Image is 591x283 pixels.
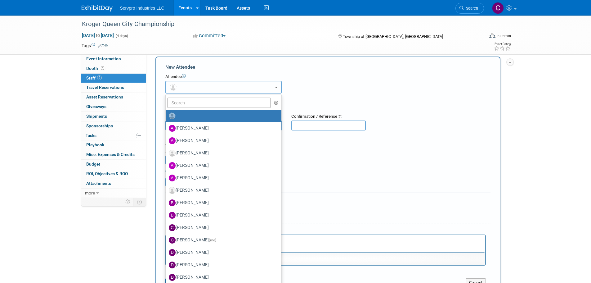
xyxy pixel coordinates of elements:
[169,212,176,219] img: B.jpg
[86,162,100,167] span: Budget
[86,56,121,61] span: Event Information
[120,6,164,11] span: Servpro Industries LLC
[82,5,113,11] img: ExhibitDay
[169,148,275,158] label: [PERSON_NAME]
[81,140,146,150] a: Playbook
[447,32,511,42] div: Event Format
[169,162,176,169] img: A.jpg
[169,198,275,208] label: [PERSON_NAME]
[169,224,176,231] img: C.jpg
[494,43,511,46] div: Event Rating
[81,102,146,112] a: Giveaways
[95,33,101,38] span: to
[98,44,108,48] a: Edit
[169,237,176,244] img: C.jpg
[86,181,111,186] span: Attachments
[165,228,486,234] div: Notes
[167,98,271,108] input: Search
[86,66,105,71] span: Booth
[86,85,124,90] span: Travel Reservations
[169,161,275,171] label: [PERSON_NAME]
[115,34,128,38] span: (4 days)
[86,104,106,109] span: Giveaways
[169,137,176,144] img: A.jpg
[85,190,95,195] span: more
[165,74,490,80] div: Attendee
[165,197,490,203] div: Misc. Attachments & Notes
[81,54,146,64] a: Event Information
[165,104,490,111] div: Registration / Ticket Info (optional)
[169,123,275,133] label: [PERSON_NAME]
[291,114,366,120] div: Confirmation / Reference #:
[464,6,478,11] span: Search
[169,173,275,183] label: [PERSON_NAME]
[169,210,275,220] label: [PERSON_NAME]
[86,114,107,119] span: Shipments
[86,171,128,176] span: ROI, Objectives & ROO
[86,123,113,128] span: Sponsorships
[169,272,275,282] label: [PERSON_NAME]
[169,112,176,119] img: Unassigned-User-Icon.png
[169,249,176,256] img: D.jpg
[82,43,108,49] td: Tags
[169,262,176,268] img: D.jpg
[81,83,146,92] a: Travel Reservations
[81,179,146,188] a: Attachments
[169,235,275,245] label: [PERSON_NAME]
[81,160,146,169] a: Budget
[169,248,275,258] label: [PERSON_NAME]
[81,121,146,131] a: Sponsorships
[191,33,228,39] button: Committed
[489,33,495,38] img: Format-Inperson.png
[169,175,176,181] img: A.jpg
[165,142,490,148] div: Cost:
[86,142,104,147] span: Playbook
[169,185,275,195] label: [PERSON_NAME]
[123,198,133,206] td: Personalize Event Tab Strip
[169,223,275,233] label: [PERSON_NAME]
[209,238,216,242] span: (me)
[169,199,176,206] img: B.jpg
[492,2,504,14] img: Chris Chassagneux
[82,33,114,38] span: [DATE] [DATE]
[81,93,146,102] a: Asset Reservations
[86,94,123,99] span: Asset Reservations
[81,150,146,159] a: Misc. Expenses & Credits
[169,150,176,157] img: Associate-Profile-5.png
[97,75,102,80] span: 2
[81,189,146,198] a: more
[169,260,275,270] label: [PERSON_NAME]
[80,19,475,30] div: Kroger Queen City Championship
[133,198,146,206] td: Toggle Event Tabs
[166,235,485,252] iframe: Rich Text Area
[496,34,511,38] div: In-Person
[169,136,275,146] label: [PERSON_NAME]
[81,112,146,121] a: Shipments
[169,125,176,132] img: A.jpg
[81,131,146,140] a: Tasks
[169,187,176,194] img: Associate-Profile-5.png
[169,274,176,281] img: D.jpg
[165,64,490,71] div: New Attendee
[81,64,146,73] a: Booth
[455,3,484,14] a: Search
[100,66,105,71] span: Booth not reserved yet
[86,133,96,138] span: Tasks
[81,74,146,83] a: Staff2
[81,169,146,179] a: ROI, Objectives & ROO
[86,75,102,80] span: Staff
[86,152,135,157] span: Misc. Expenses & Credits
[343,34,443,39] span: Township of [GEOGRAPHIC_DATA], [GEOGRAPHIC_DATA]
